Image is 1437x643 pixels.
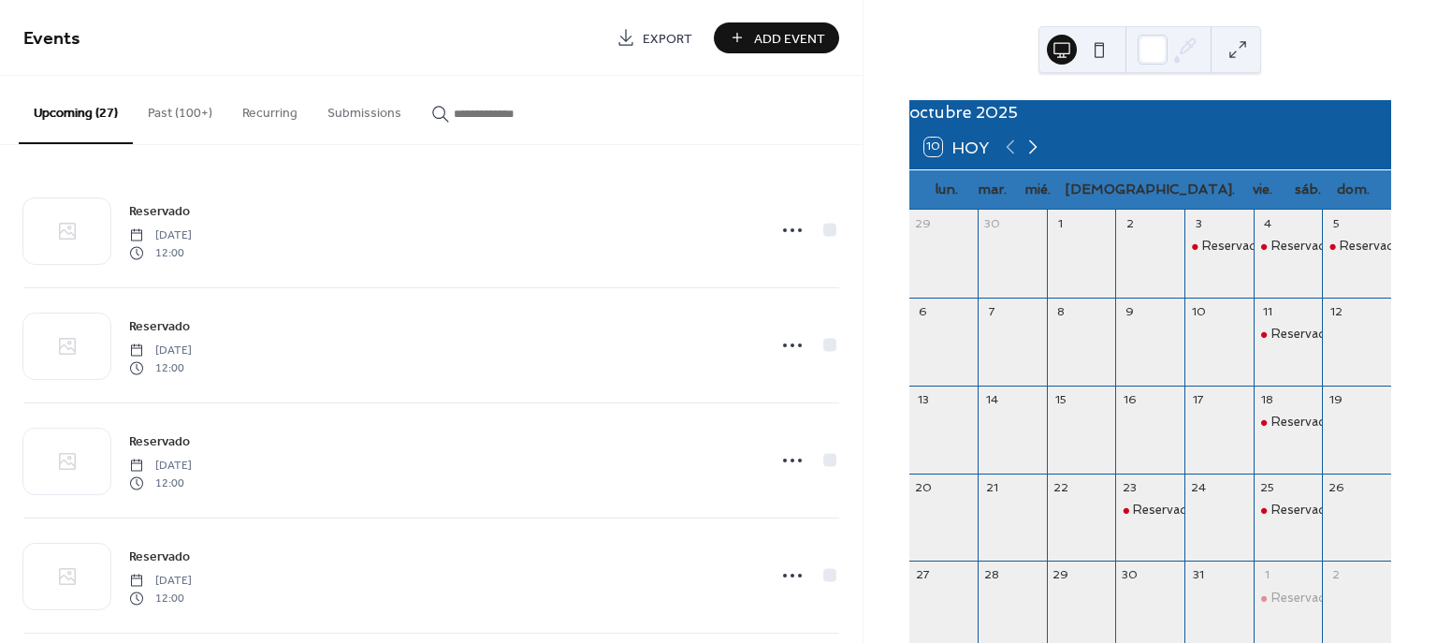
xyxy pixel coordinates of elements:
div: 16 [1122,391,1138,407]
div: 25 [1259,479,1275,495]
div: 28 [984,567,1000,583]
span: Add Event [754,29,825,49]
div: 23 [1122,479,1138,495]
div: 15 [1052,391,1068,407]
div: mar. [969,170,1015,209]
div: 17 [1191,391,1207,407]
div: Reservado [1271,590,1334,606]
div: 21 [984,479,1000,495]
a: Reservado [129,315,190,337]
div: 24 [1191,479,1207,495]
div: 12 [1328,303,1344,319]
div: Reservado [1340,238,1402,255]
span: Events [23,21,80,57]
span: [DATE] [129,573,192,590]
div: 22 [1052,479,1068,495]
div: Reservado [1271,326,1334,343]
div: [DEMOGRAPHIC_DATA]. [1060,170,1240,209]
div: 2 [1328,567,1344,583]
button: Add Event [714,22,839,53]
div: 29 [915,215,931,231]
div: Reservado [1202,238,1265,255]
div: 1 [1259,567,1275,583]
a: Reservado [129,200,190,222]
div: 4 [1259,215,1275,231]
div: Reservado [1271,502,1334,519]
div: 20 [915,479,931,495]
div: 29 [1052,567,1068,583]
span: [DATE] [129,227,192,244]
div: 5 [1328,215,1344,231]
div: 8 [1052,303,1068,319]
button: Past (100+) [133,76,227,142]
div: Reservado [1254,238,1323,255]
span: [DATE] [129,458,192,475]
span: [DATE] [129,343,192,359]
span: 12:00 [129,590,192,606]
span: Reservado [129,202,190,222]
span: 12:00 [129,244,192,261]
div: Reservado [1254,590,1323,606]
div: 13 [915,391,931,407]
div: 1 [1052,215,1068,231]
div: 6 [915,303,931,319]
div: Reservado [1133,502,1196,519]
div: dom. [1330,170,1376,209]
div: Reservado [1254,502,1323,519]
div: sáb. [1285,170,1331,209]
div: 27 [915,567,931,583]
div: lun. [924,170,970,209]
div: Reservado [1115,502,1184,519]
span: Reservado [129,548,190,567]
div: vie. [1240,170,1285,209]
span: Export [643,29,692,49]
div: mié. [1015,170,1061,209]
button: Recurring [227,76,312,142]
div: 3 [1191,215,1207,231]
div: Reservado [1254,326,1323,343]
a: Reservado [129,431,190,452]
span: Reservado [129,317,190,337]
div: 2 [1122,215,1138,231]
span: Reservado [129,432,190,452]
div: 11 [1259,303,1275,319]
a: Export [602,22,706,53]
button: Submissions [312,76,416,142]
div: 30 [984,215,1000,231]
div: 30 [1122,567,1138,583]
div: 10 [1191,303,1207,319]
div: 7 [984,303,1000,319]
div: Reservado [1322,238,1391,255]
a: Reservado [129,546,190,567]
div: Reservado [1184,238,1254,255]
div: 26 [1328,479,1344,495]
div: 19 [1328,391,1344,407]
span: 12:00 [129,475,192,491]
div: 18 [1259,391,1275,407]
div: 14 [984,391,1000,407]
div: Reservado [1254,414,1323,431]
div: Reservado [1271,238,1334,255]
div: octubre 2025 [909,100,1391,124]
button: Upcoming (27) [19,76,133,144]
div: Reservado [1271,414,1334,431]
button: 10Hoy [918,133,996,161]
div: 31 [1191,567,1207,583]
div: 9 [1122,303,1138,319]
span: 12:00 [129,359,192,376]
